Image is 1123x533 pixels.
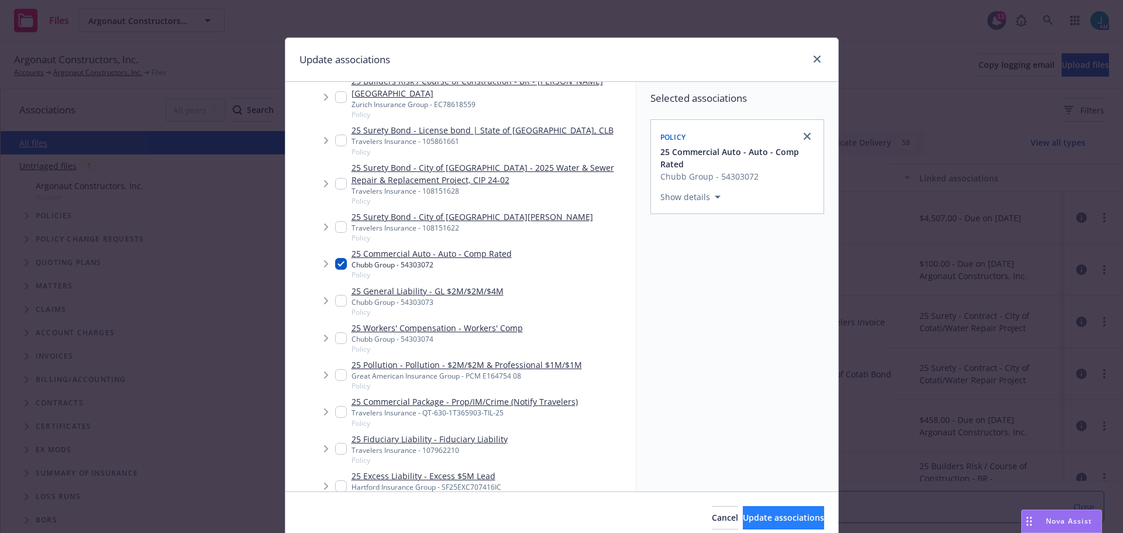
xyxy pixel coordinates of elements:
[352,161,631,186] a: 25 Surety Bond - City of [GEOGRAPHIC_DATA] - 2025 Water & Sewer Repair & Replacement Project, CIP...
[712,506,738,529] button: Cancel
[352,247,512,260] a: 25 Commercial Auto - Auto - Comp Rated
[352,233,593,243] span: Policy
[352,211,593,223] a: 25 Surety Bond - City of [GEOGRAPHIC_DATA][PERSON_NAME]
[352,455,508,465] span: Policy
[650,91,824,105] span: Selected associations
[660,146,817,170] button: 25 Commercial Auto - Auto - Comp Rated
[352,371,582,381] div: Great American Insurance Group - PCM E164754 08
[352,344,523,354] span: Policy
[352,109,631,119] span: Policy
[1022,510,1036,532] div: Drag to move
[352,396,578,408] a: 25 Commercial Package - Prop/IM/Crime (Notify Travelers)
[352,381,582,391] span: Policy
[660,170,817,183] span: Chubb Group - 54303072
[352,482,501,492] div: Hartford Insurance Group - SF25EXC707416IC
[352,334,523,344] div: Chubb Group - 54303074
[743,512,824,523] span: Update associations
[352,408,578,418] div: Travelers Insurance - QT-630-1T365903-TIL-25
[352,359,582,371] a: 25 Pollution - Pollution - $2M/$2M & Professional $1M/$1M
[656,190,725,204] button: Show details
[352,136,614,146] div: Travelers Insurance - 105861661
[299,52,390,67] h1: Update associations
[1021,510,1102,533] button: Nova Assist
[660,132,686,142] span: Policy
[712,512,738,523] span: Cancel
[1046,516,1092,526] span: Nova Assist
[352,75,631,99] a: 25 Builders Risk / Course of Construction - BR - [PERSON_NAME][GEOGRAPHIC_DATA]
[352,270,512,280] span: Policy
[352,99,631,109] div: Zurich Insurance Group - EC78618559
[352,470,501,482] a: 25 Excess Liability - Excess $5M Lead
[352,285,504,297] a: 25 General Liability - GL $2M/$2M/$4M
[352,260,512,270] div: Chubb Group - 54303072
[352,307,504,317] span: Policy
[352,297,504,307] div: Chubb Group - 54303073
[352,433,508,445] a: 25 Fiduciary Liability - Fiduciary Liability
[800,129,814,143] a: close
[743,506,824,529] button: Update associations
[352,186,631,196] div: Travelers Insurance - 108151628
[352,418,578,428] span: Policy
[352,124,614,136] a: 25 Surety Bond - License bond | State of [GEOGRAPHIC_DATA], CLB
[352,196,631,206] span: Policy
[352,147,614,157] span: Policy
[352,445,508,455] div: Travelers Insurance - 107962210
[352,223,593,233] div: Travelers Insurance - 108151622
[810,52,824,66] a: close
[352,322,523,334] a: 25 Workers' Compensation - Workers' Comp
